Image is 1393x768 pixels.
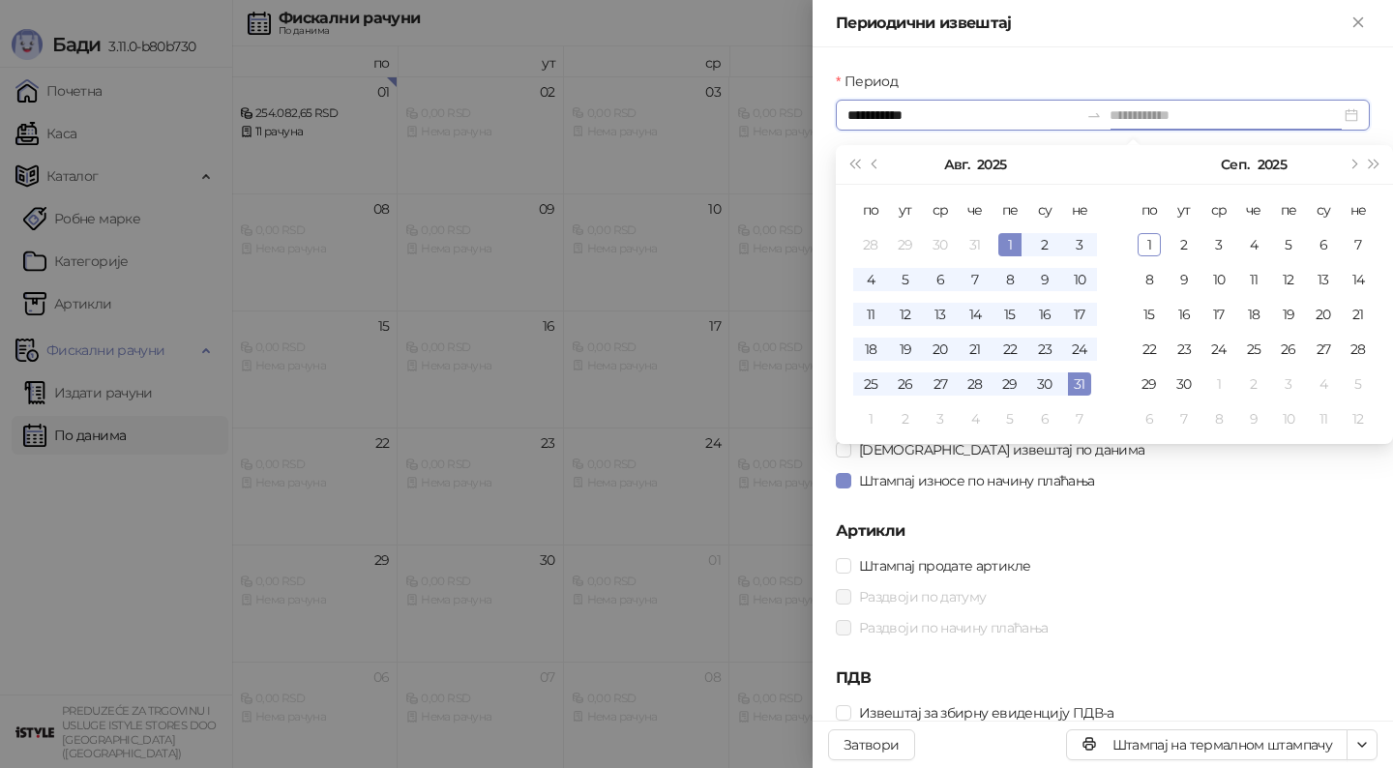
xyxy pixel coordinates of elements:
[958,401,993,436] td: 2025-09-04
[894,268,917,291] div: 5
[1201,332,1236,367] td: 2025-09-24
[844,145,865,184] button: Претходна година (Control + left)
[853,401,888,436] td: 2025-09-01
[1172,233,1196,256] div: 2
[1221,145,1249,184] button: Изабери месец
[851,555,1038,576] span: Штампај продате артикле
[894,233,917,256] div: 29
[1207,372,1230,396] div: 1
[1167,227,1201,262] td: 2025-09-02
[1236,192,1271,227] th: че
[923,401,958,436] td: 2025-09-03
[929,407,952,430] div: 3
[923,367,958,401] td: 2025-08-27
[1341,262,1376,297] td: 2025-09-14
[1027,401,1062,436] td: 2025-09-06
[836,71,909,92] label: Период
[1242,303,1265,326] div: 18
[1068,268,1091,291] div: 10
[1132,332,1167,367] td: 2025-09-22
[963,407,987,430] div: 4
[1138,338,1161,361] div: 22
[1341,332,1376,367] td: 2025-09-28
[958,192,993,227] th: че
[1167,297,1201,332] td: 2025-09-16
[963,303,987,326] div: 14
[1347,268,1370,291] div: 14
[1242,268,1265,291] div: 11
[1347,233,1370,256] div: 7
[888,367,923,401] td: 2025-08-26
[1068,407,1091,430] div: 7
[1167,367,1201,401] td: 2025-09-30
[859,407,882,430] div: 1
[1062,367,1097,401] td: 2025-08-31
[1242,407,1265,430] div: 9
[1068,233,1091,256] div: 3
[963,338,987,361] div: 21
[1277,233,1300,256] div: 5
[894,372,917,396] div: 26
[1207,407,1230,430] div: 8
[1236,297,1271,332] td: 2025-09-18
[847,104,1079,126] input: Период
[993,332,1027,367] td: 2025-08-22
[1027,262,1062,297] td: 2025-08-09
[888,227,923,262] td: 2025-07-29
[1271,227,1306,262] td: 2025-09-05
[1132,227,1167,262] td: 2025-09-01
[894,338,917,361] div: 19
[836,12,1347,35] div: Периодични извештај
[1306,401,1341,436] td: 2025-10-11
[958,227,993,262] td: 2025-07-31
[828,729,915,760] button: Затвори
[1138,268,1161,291] div: 8
[1132,192,1167,227] th: по
[977,145,1006,184] button: Изабери годину
[859,372,882,396] div: 25
[1172,338,1196,361] div: 23
[1271,367,1306,401] td: 2025-10-03
[888,297,923,332] td: 2025-08-12
[993,192,1027,227] th: пе
[1207,268,1230,291] div: 10
[836,519,1370,543] h5: Артикли
[993,367,1027,401] td: 2025-08-29
[1138,407,1161,430] div: 6
[1242,233,1265,256] div: 4
[1271,401,1306,436] td: 2025-10-10
[1277,268,1300,291] div: 12
[1201,227,1236,262] td: 2025-09-03
[1236,401,1271,436] td: 2025-10-09
[1306,297,1341,332] td: 2025-09-20
[859,338,882,361] div: 18
[1277,303,1300,326] div: 19
[859,303,882,326] div: 11
[1027,227,1062,262] td: 2025-08-02
[1277,338,1300,361] div: 26
[1242,372,1265,396] div: 2
[1342,145,1363,184] button: Следећи месец (PageDown)
[963,233,987,256] div: 31
[1027,332,1062,367] td: 2025-08-23
[1271,192,1306,227] th: пе
[1132,367,1167,401] td: 2025-09-29
[998,372,1022,396] div: 29
[888,192,923,227] th: ут
[1236,367,1271,401] td: 2025-10-02
[1306,367,1341,401] td: 2025-10-04
[998,233,1022,256] div: 1
[998,303,1022,326] div: 15
[1068,303,1091,326] div: 17
[993,227,1027,262] td: 2025-08-01
[1277,372,1300,396] div: 3
[1167,192,1201,227] th: ут
[851,586,993,607] span: Раздвоји по датуму
[1062,332,1097,367] td: 2025-08-24
[1312,407,1335,430] div: 11
[929,233,952,256] div: 30
[1277,407,1300,430] div: 10
[1312,303,1335,326] div: 20
[1201,262,1236,297] td: 2025-09-10
[1306,192,1341,227] th: су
